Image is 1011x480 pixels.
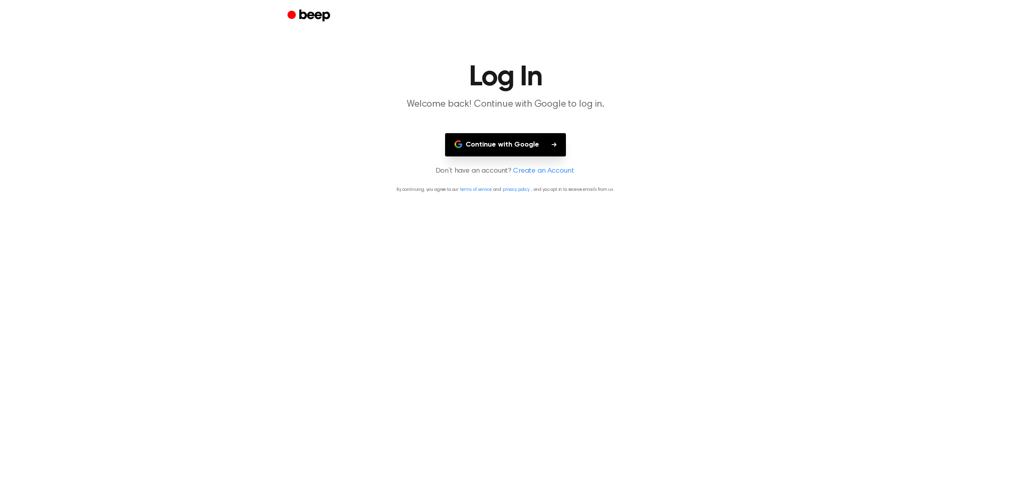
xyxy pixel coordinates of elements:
[9,186,1002,193] p: By continuing, you agree to our and , and you opt in to receive emails from us.
[354,98,657,111] p: Welcome back! Continue with Google to log in.
[503,187,530,192] a: privacy policy
[513,166,574,177] a: Create an Account
[445,133,566,156] button: Continue with Google
[460,187,491,192] a: terms of service
[303,63,708,92] h1: Log In
[288,8,332,24] a: Beep
[9,166,1002,177] p: Don’t have an account?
